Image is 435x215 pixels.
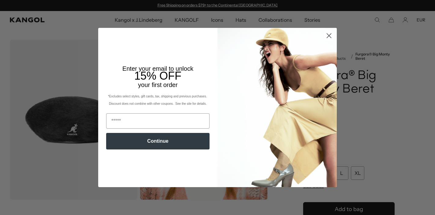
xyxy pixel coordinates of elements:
[324,30,334,41] button: Close dialog
[106,133,210,149] button: Continue
[106,113,210,129] input: Email
[122,65,193,72] span: Enter your email to unlock
[217,28,337,187] img: 93be19ad-e773-4382-80b9-c9d740c9197f.jpeg
[138,81,177,88] span: your first order
[108,95,208,105] span: *Excludes select styles, gift cards, tax, shipping and previous purchases. Discount does not comb...
[134,70,181,82] span: 15% OFF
